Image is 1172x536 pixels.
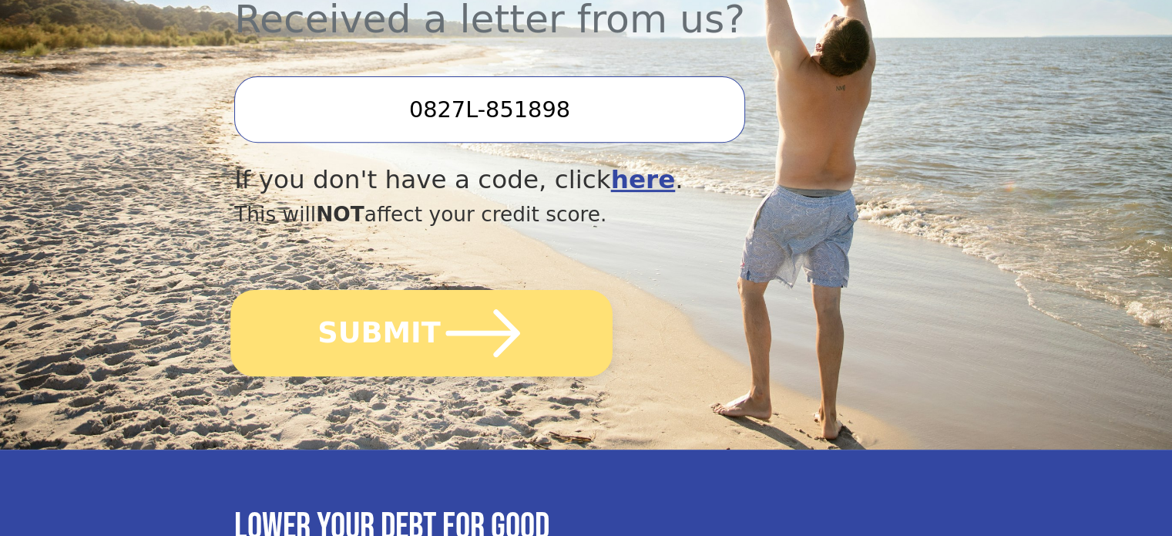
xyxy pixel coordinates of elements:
[234,199,832,230] div: This will affect your credit score.
[234,161,832,199] div: If you don't have a code, click .
[316,202,364,226] span: NOT
[234,76,744,143] input: Enter your Offer Code:
[611,165,676,194] a: here
[230,290,613,376] button: SUBMIT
